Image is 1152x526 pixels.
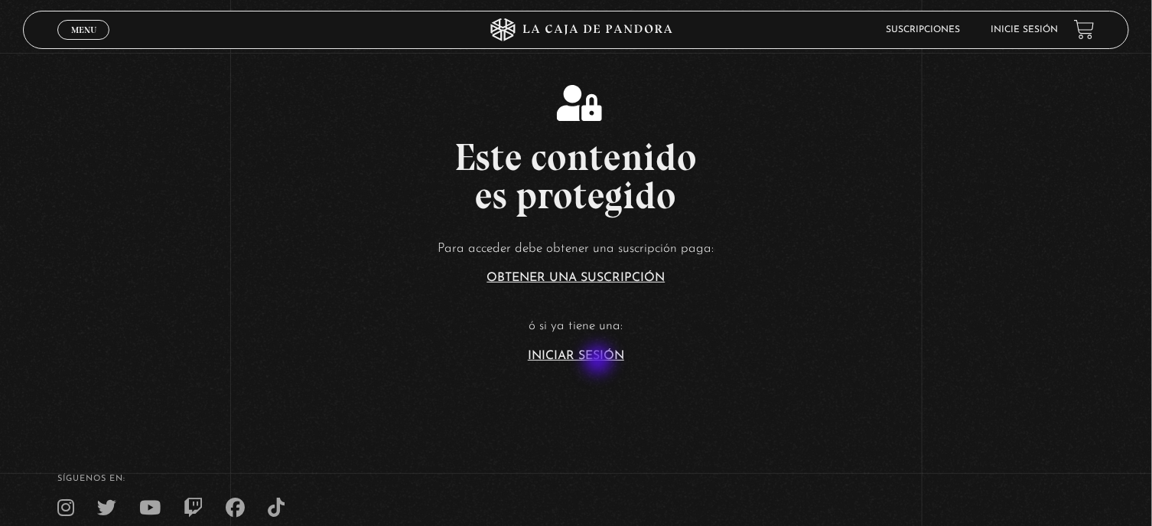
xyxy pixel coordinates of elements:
[528,350,624,362] a: Iniciar Sesión
[487,272,665,284] a: Obtener una suscripción
[1074,19,1095,40] a: View your shopping cart
[71,25,96,34] span: Menu
[57,475,1094,483] h4: SÍguenos en:
[887,25,961,34] a: Suscripciones
[991,25,1059,34] a: Inicie sesión
[66,38,102,49] span: Cerrar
